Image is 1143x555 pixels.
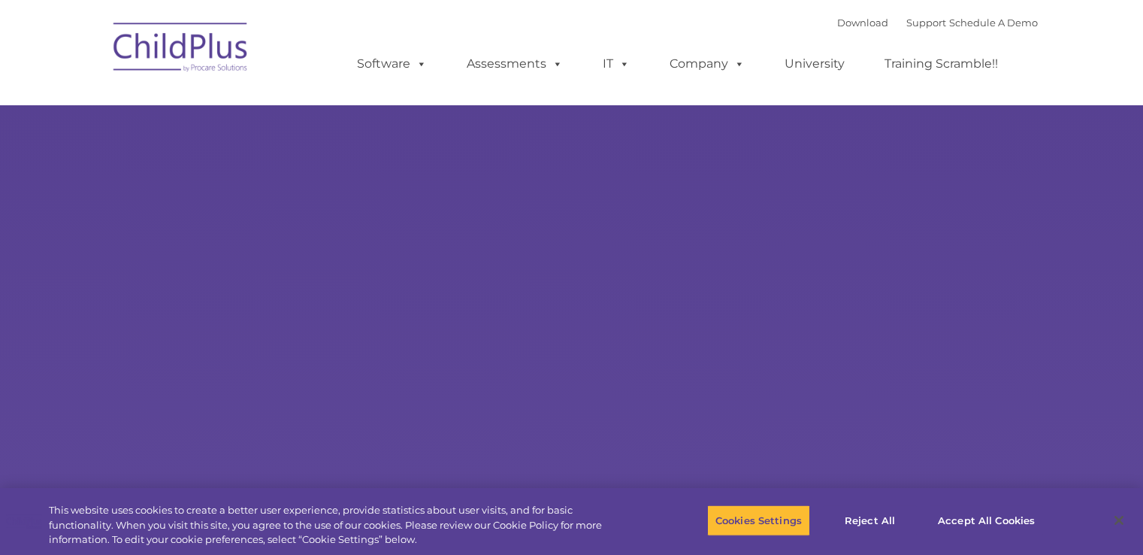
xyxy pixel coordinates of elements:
button: Cookies Settings [707,505,810,536]
a: Schedule A Demo [949,17,1038,29]
div: This website uses cookies to create a better user experience, provide statistics about user visit... [49,503,629,547]
a: University [770,49,860,79]
button: Reject All [823,505,917,536]
a: IT [588,49,645,79]
a: Support [906,17,946,29]
font: | [837,17,1038,29]
a: Training Scramble!! [869,49,1013,79]
a: Assessments [452,49,578,79]
button: Accept All Cookies [930,505,1043,536]
a: Download [837,17,888,29]
button: Close [1102,504,1135,537]
img: ChildPlus by Procare Solutions [106,12,256,87]
a: Software [342,49,442,79]
a: Company [655,49,760,79]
